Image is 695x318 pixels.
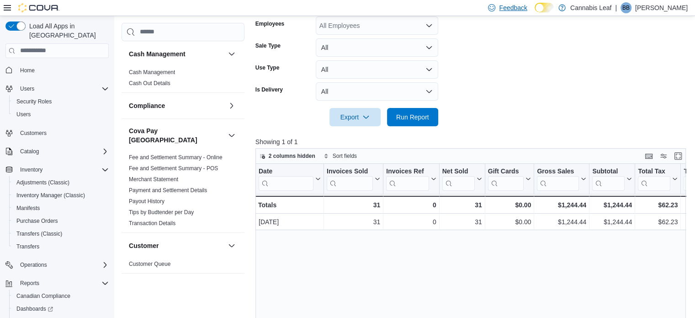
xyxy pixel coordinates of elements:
span: Load All Apps in [GEOGRAPHIC_DATA] [26,22,109,40]
button: Cova Pay [GEOGRAPHIC_DATA] [129,126,224,145]
button: All [316,38,438,57]
div: $1,244.44 [537,199,586,210]
a: Merchant Statement [129,176,178,183]
span: Customers [20,129,47,137]
a: Payout History [129,198,164,205]
div: Invoices Sold [327,167,373,176]
a: Transfers [13,241,43,252]
button: Cova Pay [GEOGRAPHIC_DATA] [226,130,237,141]
button: Security Roles [9,95,112,108]
span: Payout History [129,198,164,205]
div: Cash Management [122,67,244,92]
button: Inventory [16,164,46,175]
a: Fee and Settlement Summary - Online [129,154,223,161]
div: Gift Card Sales [488,167,524,190]
button: Gift Cards [488,167,531,190]
div: Date [259,167,313,176]
span: Catalog [16,146,109,157]
a: Payment and Settlement Details [129,187,207,194]
p: Cannabis Leaf [570,2,611,13]
a: Transaction Details [129,220,175,226]
span: Tips by Budtender per Day [129,209,194,216]
span: Users [16,83,109,94]
button: Run Report [387,108,438,126]
span: BB [622,2,630,13]
button: Canadian Compliance [9,290,112,302]
span: Dashboards [13,303,109,314]
a: Canadian Compliance [13,291,74,302]
span: Home [16,65,109,76]
button: Adjustments (Classic) [9,176,112,189]
button: Users [16,83,38,94]
span: Sort fields [333,152,357,160]
a: Home [16,65,38,76]
button: Net Sold [442,167,482,190]
input: Dark Mode [535,3,554,12]
span: Fee and Settlement Summary - Online [129,154,223,161]
div: Totals [258,199,321,210]
div: Bobby Bassi [621,2,631,13]
div: Invoices Sold [327,167,373,190]
div: Subtotal [592,167,625,176]
span: Feedback [499,3,527,12]
a: Cash Out Details [129,80,170,86]
button: Keyboard shortcuts [643,151,654,162]
div: 31 [327,199,380,210]
span: Manifests [13,203,109,214]
span: Inventory [16,164,109,175]
a: Customers [16,128,50,139]
a: Tips by Budtender per Day [129,209,194,216]
a: Fee and Settlement Summary - POS [129,165,218,172]
div: Gift Cards [488,167,524,176]
button: Total Tax [638,167,678,190]
button: Transfers (Classic) [9,227,112,240]
button: Users [2,82,112,95]
div: Invoices Ref [386,167,429,176]
button: Transfers [9,240,112,253]
span: Security Roles [13,96,109,107]
div: 0 [386,216,436,227]
div: $0.00 [488,199,531,210]
label: Is Delivery [255,86,283,93]
span: Operations [16,259,109,270]
span: Adjustments (Classic) [16,179,69,186]
div: Date [259,167,313,190]
span: Catalog [20,148,39,155]
div: 31 [327,216,380,227]
div: Invoices Ref [386,167,429,190]
h3: Customer [129,241,159,250]
span: Dashboards [16,305,53,313]
button: Catalog [2,145,112,158]
button: Reports [16,278,43,289]
a: Adjustments (Classic) [13,177,73,188]
button: Catalog [16,146,42,157]
button: Export [329,108,381,126]
label: Use Type [255,64,279,71]
button: Customer [226,240,237,251]
p: | [615,2,617,13]
button: 2 columns hidden [256,151,319,162]
span: Transfers (Classic) [16,230,62,237]
div: Subtotal [592,167,625,190]
span: Inventory Manager (Classic) [13,190,109,201]
button: Purchase Orders [9,215,112,227]
span: Security Roles [16,98,52,105]
div: Customer [122,259,244,273]
button: Sort fields [320,151,361,162]
div: $1,244.44 [592,216,632,227]
a: Dashboards [13,303,57,314]
span: Run Report [396,113,429,122]
a: Cash Management [129,69,175,75]
span: Transaction Details [129,220,175,227]
img: Cova [18,3,59,12]
span: Cash Management [129,69,175,76]
span: Reports [20,280,39,287]
button: Cash Management [226,49,237,59]
div: $1,244.44 [592,199,632,210]
div: Total Tax [638,167,670,190]
div: Cova Pay [GEOGRAPHIC_DATA] [122,152,244,232]
div: $1,244.44 [537,216,586,227]
div: Total Tax [638,167,670,176]
label: Employees [255,20,284,27]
